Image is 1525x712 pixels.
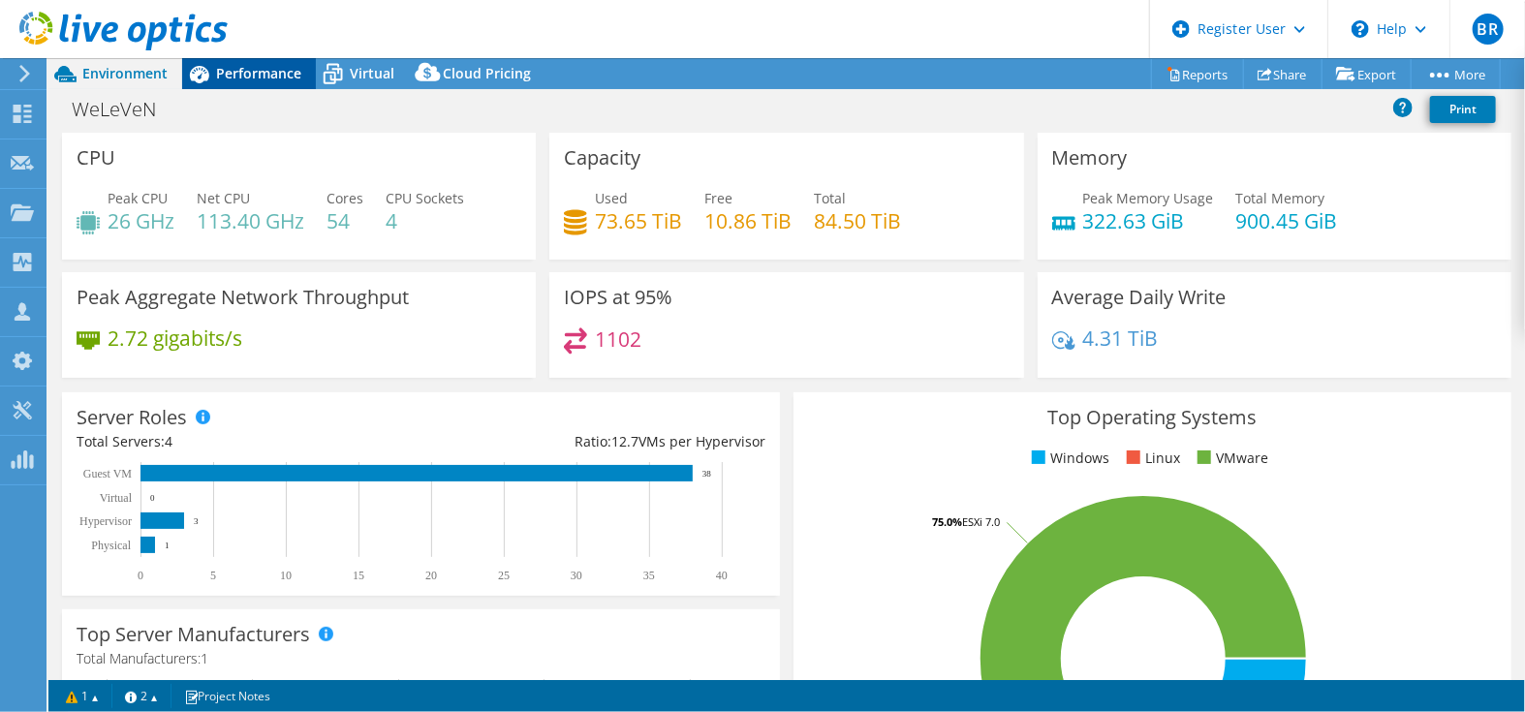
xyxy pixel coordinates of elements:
[702,469,712,479] text: 38
[595,328,641,350] h4: 1102
[564,147,640,169] h3: Capacity
[1352,20,1369,38] svg: \n
[1193,448,1268,469] li: VMware
[814,210,901,232] h4: 84.50 TiB
[108,189,168,207] span: Peak CPU
[1411,59,1501,89] a: More
[595,189,628,207] span: Used
[595,210,682,232] h4: 73.65 TiB
[138,569,143,582] text: 0
[962,514,1000,529] tspan: ESXi 7.0
[52,684,112,708] a: 1
[165,432,172,450] span: 4
[63,99,186,120] h1: WeLeVeN
[77,648,765,669] h4: Total Manufacturers:
[386,189,464,207] span: CPU Sockets
[386,210,464,232] h4: 4
[1151,59,1244,89] a: Reports
[108,210,174,232] h4: 26 GHz
[327,189,363,207] span: Cores
[932,514,962,529] tspan: 75.0%
[82,64,168,82] span: Environment
[1052,287,1227,308] h3: Average Daily Write
[353,569,364,582] text: 15
[77,407,187,428] h3: Server Roles
[814,189,846,207] span: Total
[808,407,1497,428] h3: Top Operating Systems
[564,287,672,308] h3: IOPS at 95%
[79,514,132,528] text: Hypervisor
[498,569,510,582] text: 25
[1027,448,1109,469] li: Windows
[704,189,732,207] span: Free
[100,491,133,505] text: Virtual
[327,210,363,232] h4: 54
[165,541,170,550] text: 1
[420,431,764,452] div: Ratio: VMs per Hypervisor
[716,569,728,582] text: 40
[643,569,655,582] text: 35
[77,287,409,308] h3: Peak Aggregate Network Throughput
[425,569,437,582] text: 20
[280,569,292,582] text: 10
[1122,448,1180,469] li: Linux
[1322,59,1412,89] a: Export
[1430,96,1496,123] a: Print
[1473,14,1504,45] span: BR
[111,684,171,708] a: 2
[611,432,638,450] span: 12.7
[350,64,394,82] span: Virtual
[216,64,301,82] span: Performance
[197,189,250,207] span: Net CPU
[171,684,284,708] a: Project Notes
[201,649,208,667] span: 1
[704,210,792,232] h4: 10.86 TiB
[77,431,420,452] div: Total Servers:
[210,569,216,582] text: 5
[77,624,310,645] h3: Top Server Manufacturers
[197,210,304,232] h4: 113.40 GHz
[1236,210,1338,232] h4: 900.45 GiB
[108,327,242,349] h4: 2.72 gigabits/s
[1243,59,1323,89] a: Share
[77,147,115,169] h3: CPU
[1083,210,1214,232] h4: 322.63 GiB
[1083,327,1159,349] h4: 4.31 TiB
[150,493,155,503] text: 0
[194,516,199,526] text: 3
[443,64,531,82] span: Cloud Pricing
[1052,147,1128,169] h3: Memory
[1083,189,1214,207] span: Peak Memory Usage
[571,569,582,582] text: 30
[91,539,131,552] text: Physical
[1236,189,1325,207] span: Total Memory
[83,467,132,480] text: Guest VM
